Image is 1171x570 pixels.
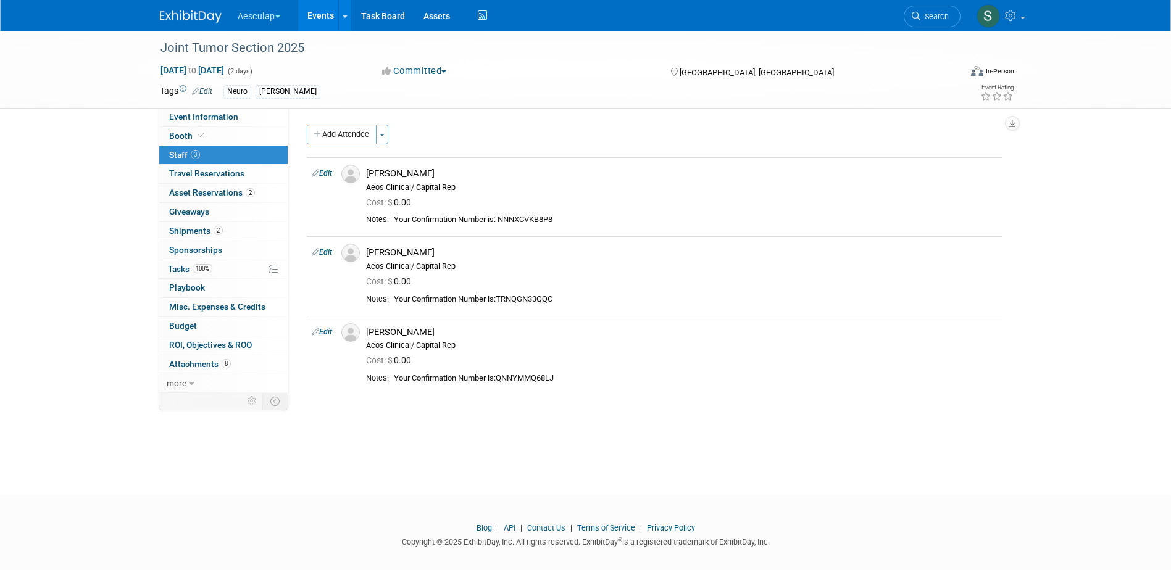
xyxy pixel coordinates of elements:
[567,523,575,532] span: |
[378,65,451,78] button: Committed
[366,262,998,271] div: Aeos Clinical/ Capital Rep
[971,66,983,76] img: Format-Inperson.png
[159,165,288,183] a: Travel Reservations
[159,260,288,279] a: Tasks100%
[394,294,998,305] div: Your Confirmation Number is:TRNQGN33QQC
[366,276,416,286] span: 0.00
[517,523,525,532] span: |
[159,317,288,336] a: Budget
[246,188,255,197] span: 2
[193,264,212,273] span: 100%
[366,168,998,180] div: [PERSON_NAME]
[394,215,998,225] div: Your Confirmation Number is: NNNXCVKB8P8
[366,197,416,207] span: 0.00
[341,165,360,183] img: Associate-Profile-5.png
[159,336,288,355] a: ROI, Objectives & ROO
[366,247,998,258] div: [PERSON_NAME]
[312,248,332,257] a: Edit
[186,65,198,75] span: to
[262,393,288,409] td: Toggle Event Tabs
[169,245,222,255] span: Sponsorships
[156,37,942,59] div: Joint Tumor Section 2025
[159,184,288,202] a: Asset Reservations2
[159,279,288,297] a: Playbook
[647,523,695,532] a: Privacy Policy
[366,355,394,365] span: Cost: $
[160,10,222,23] img: ExhibitDay
[159,374,288,393] a: more
[494,523,502,532] span: |
[366,341,998,350] div: Aeos Clinical/ Capital Rep
[366,276,394,286] span: Cost: $
[227,67,252,75] span: (2 days)
[159,241,288,260] a: Sponsorships
[341,323,360,342] img: Associate-Profile-5.png
[169,359,231,369] span: Attachments
[159,222,288,241] a: Shipments2
[241,393,263,409] td: Personalize Event Tab Strip
[366,183,998,192] div: Aeos Clinical/ Capital Rep
[637,523,645,532] span: |
[366,215,389,225] div: Notes:
[169,302,265,312] span: Misc. Expenses & Credits
[192,87,212,96] a: Edit
[618,537,622,543] sup: ®
[223,85,251,98] div: Neuro
[159,127,288,146] a: Booth
[394,373,998,384] div: Your Confirmation Number is:QNNYMMQ68LJ
[527,523,565,532] a: Contact Us
[680,68,834,77] span: [GEOGRAPHIC_DATA], [GEOGRAPHIC_DATA]
[222,359,231,368] span: 8
[169,321,197,331] span: Budget
[169,207,209,217] span: Giveaways
[577,523,635,532] a: Terms of Service
[169,131,207,141] span: Booth
[214,226,223,235] span: 2
[366,294,389,304] div: Notes:
[159,146,288,165] a: Staff3
[169,226,223,236] span: Shipments
[904,6,961,27] a: Search
[980,85,1014,91] div: Event Rating
[312,169,332,178] a: Edit
[160,85,212,99] td: Tags
[312,328,332,336] a: Edit
[159,298,288,316] a: Misc. Expenses & Credits
[169,168,244,178] span: Travel Reservations
[168,264,212,274] span: Tasks
[198,132,204,139] i: Booth reservation complete
[169,283,205,292] span: Playbook
[159,355,288,374] a: Attachments8
[159,203,288,221] a: Giveaways
[169,150,200,160] span: Staff
[366,197,394,207] span: Cost: $
[341,244,360,262] img: Associate-Profile-5.png
[977,4,1000,28] img: Sara Hurson
[167,378,186,388] span: more
[307,125,377,144] button: Add Attendee
[169,340,252,350] span: ROI, Objectives & ROO
[366,355,416,365] span: 0.00
[366,373,389,383] div: Notes:
[256,85,320,98] div: [PERSON_NAME]
[191,150,200,159] span: 3
[160,65,225,76] span: [DATE] [DATE]
[477,523,492,532] a: Blog
[888,64,1015,83] div: Event Format
[985,67,1014,76] div: In-Person
[366,326,998,338] div: [PERSON_NAME]
[159,108,288,126] a: Event Information
[504,523,515,532] a: API
[920,12,949,21] span: Search
[169,112,238,122] span: Event Information
[169,188,255,197] span: Asset Reservations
